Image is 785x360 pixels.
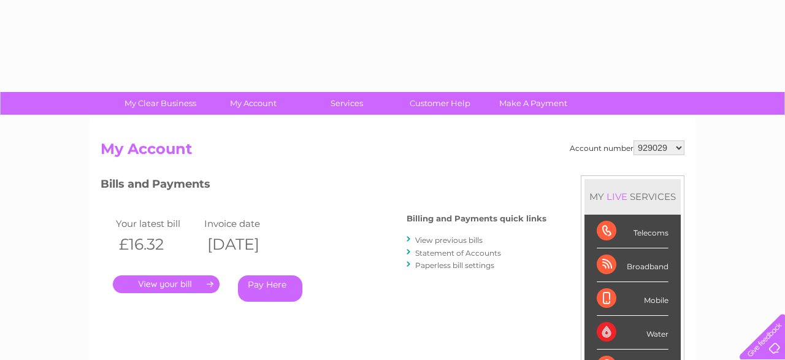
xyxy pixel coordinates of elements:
a: Paperless bill settings [415,261,494,270]
div: LIVE [604,191,630,202]
a: My Account [203,92,304,115]
div: Broadband [597,248,668,282]
div: MY SERVICES [584,179,681,214]
div: Water [597,316,668,350]
h2: My Account [101,140,684,164]
a: Make A Payment [483,92,584,115]
a: Pay Here [238,275,302,302]
td: Your latest bill [113,215,201,232]
th: [DATE] [201,232,289,257]
a: Statement of Accounts [415,248,501,258]
th: £16.32 [113,232,201,257]
td: Invoice date [201,215,289,232]
div: Account number [570,140,684,155]
a: Services [296,92,397,115]
a: . [113,275,220,293]
a: My Clear Business [110,92,211,115]
div: Telecoms [597,215,668,248]
a: View previous bills [415,236,483,245]
a: Customer Help [389,92,491,115]
h4: Billing and Payments quick links [407,214,546,223]
div: Mobile [597,282,668,316]
h3: Bills and Payments [101,175,546,197]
